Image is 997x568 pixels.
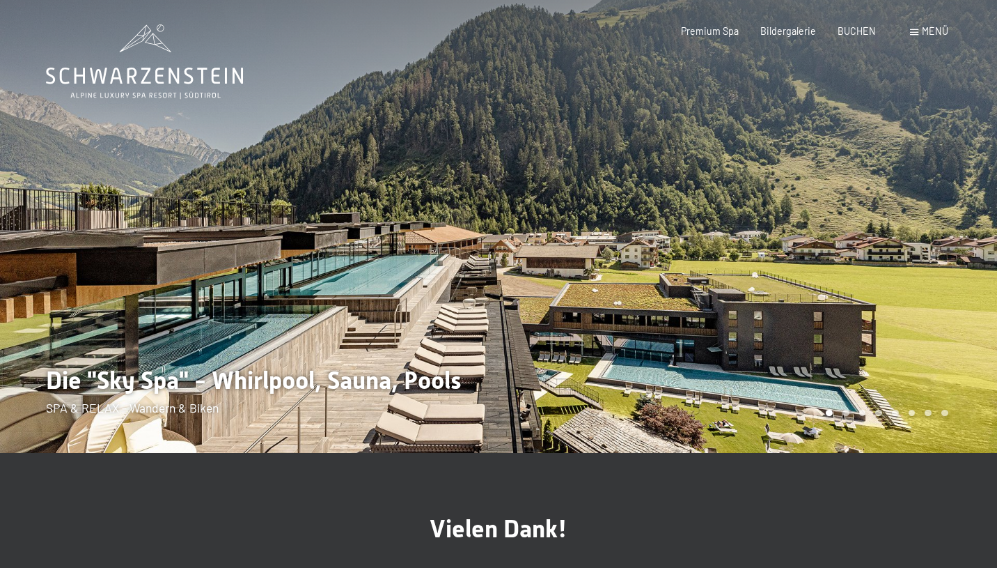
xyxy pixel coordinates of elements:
span: Menü [922,25,948,37]
div: Carousel Pagination [821,410,948,417]
span: Vielen Dank! [430,514,567,543]
a: Bildergalerie [760,25,816,37]
div: Carousel Page 7 [925,410,932,417]
a: Premium Spa [681,25,739,37]
div: Carousel Page 8 [941,410,948,417]
div: Carousel Page 6 [909,410,916,417]
a: BUCHEN [838,25,876,37]
div: Carousel Page 3 [859,410,866,417]
div: Carousel Page 4 [875,410,882,417]
div: Carousel Page 2 [842,410,849,417]
div: Carousel Page 5 [892,410,899,417]
div: Carousel Page 1 (Current Slide) [826,410,833,417]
